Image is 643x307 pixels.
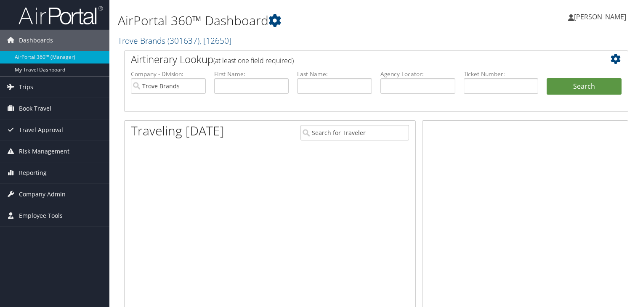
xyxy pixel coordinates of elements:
[300,125,409,140] input: Search for Traveler
[380,70,455,78] label: Agency Locator:
[19,77,33,98] span: Trips
[19,119,63,140] span: Travel Approval
[19,5,103,25] img: airportal-logo.png
[213,56,294,65] span: (at least one field required)
[574,12,626,21] span: [PERSON_NAME]
[19,141,69,162] span: Risk Management
[118,35,231,46] a: Trove Brands
[19,98,51,119] span: Book Travel
[297,70,372,78] label: Last Name:
[19,184,66,205] span: Company Admin
[19,30,53,51] span: Dashboards
[547,78,622,95] button: Search
[118,12,462,29] h1: AirPortal 360™ Dashboard
[19,205,63,226] span: Employee Tools
[131,52,579,66] h2: Airtinerary Lookup
[199,35,231,46] span: , [ 12650 ]
[214,70,289,78] label: First Name:
[131,122,224,140] h1: Traveling [DATE]
[131,70,206,78] label: Company - Division:
[167,35,199,46] span: ( 301637 )
[464,70,539,78] label: Ticket Number:
[19,162,47,183] span: Reporting
[568,4,635,29] a: [PERSON_NAME]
